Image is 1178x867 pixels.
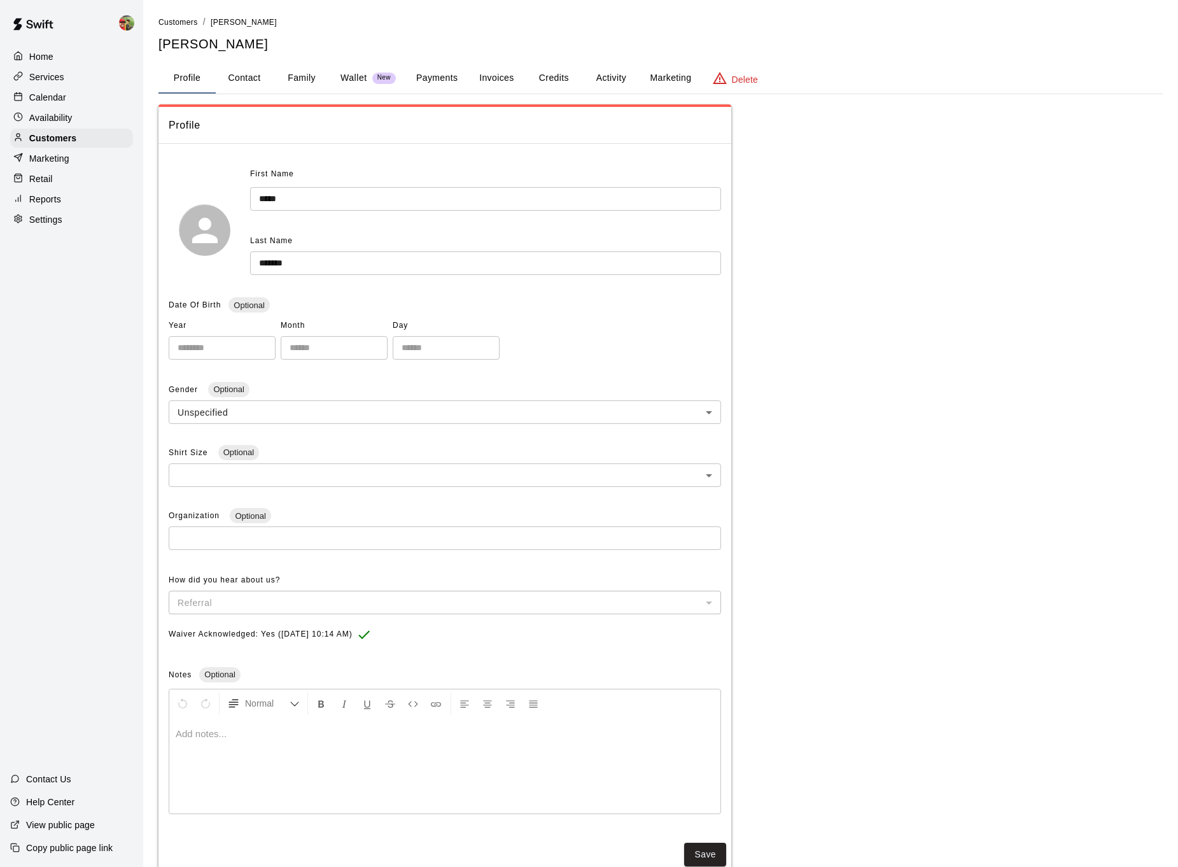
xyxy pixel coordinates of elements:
[222,692,305,715] button: Formatting Options
[582,63,640,94] button: Activity
[29,193,61,206] p: Reports
[158,63,216,94] button: Profile
[169,316,276,336] span: Year
[29,91,66,104] p: Calendar
[500,692,521,715] button: Right Align
[250,236,293,245] span: Last Name
[10,149,133,168] a: Marketing
[218,448,259,457] span: Optional
[29,173,53,185] p: Retail
[10,129,133,148] a: Customers
[10,190,133,209] a: Reports
[10,210,133,229] a: Settings
[477,692,498,715] button: Center Align
[732,73,758,86] p: Delete
[10,67,133,87] a: Services
[425,692,447,715] button: Insert Link
[29,132,76,144] p: Customers
[522,692,544,715] button: Justify Align
[169,117,721,134] span: Profile
[372,74,396,82] span: New
[333,692,355,715] button: Format Italics
[169,511,222,520] span: Organization
[402,692,424,715] button: Insert Code
[228,300,269,310] span: Optional
[26,773,71,786] p: Contact Us
[29,213,62,226] p: Settings
[684,843,726,866] button: Save
[203,15,206,29] li: /
[281,316,388,336] span: Month
[454,692,475,715] button: Left Align
[311,692,332,715] button: Format Bold
[216,63,273,94] button: Contact
[406,63,468,94] button: Payments
[158,63,1163,94] div: basic tabs example
[116,10,143,36] div: Matthew Cotter
[26,819,95,831] p: View public page
[250,164,294,185] span: First Name
[158,15,1163,29] nav: breadcrumb
[379,692,401,715] button: Format Strikethrough
[169,591,721,614] div: Referral
[468,63,525,94] button: Invoices
[245,697,290,710] span: Normal
[172,692,193,715] button: Undo
[169,385,200,394] span: Gender
[230,511,270,521] span: Optional
[199,670,240,679] span: Optional
[158,18,198,27] span: Customers
[195,692,216,715] button: Redo
[208,384,249,394] span: Optional
[169,300,221,309] span: Date Of Birth
[340,71,367,85] p: Wallet
[356,692,378,715] button: Format Underline
[169,400,721,424] div: Unspecified
[10,88,133,107] a: Calendar
[119,15,134,31] img: Matthew Cotter
[10,108,133,127] a: Availability
[10,47,133,66] a: Home
[393,316,500,336] span: Day
[158,36,1163,53] h5: [PERSON_NAME]
[10,169,133,188] a: Retail
[169,575,280,584] span: How did you hear about us?
[26,796,74,808] p: Help Center
[169,624,353,645] span: Waiver Acknowledged: Yes ([DATE] 10:14 AM)
[273,63,330,94] button: Family
[640,63,701,94] button: Marketing
[158,17,198,27] a: Customers
[525,63,582,94] button: Credits
[169,448,211,457] span: Shirt Size
[169,670,192,679] span: Notes
[211,18,277,27] span: [PERSON_NAME]
[29,152,69,165] p: Marketing
[26,842,113,854] p: Copy public page link
[29,111,73,124] p: Availability
[29,71,64,83] p: Services
[29,50,53,63] p: Home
